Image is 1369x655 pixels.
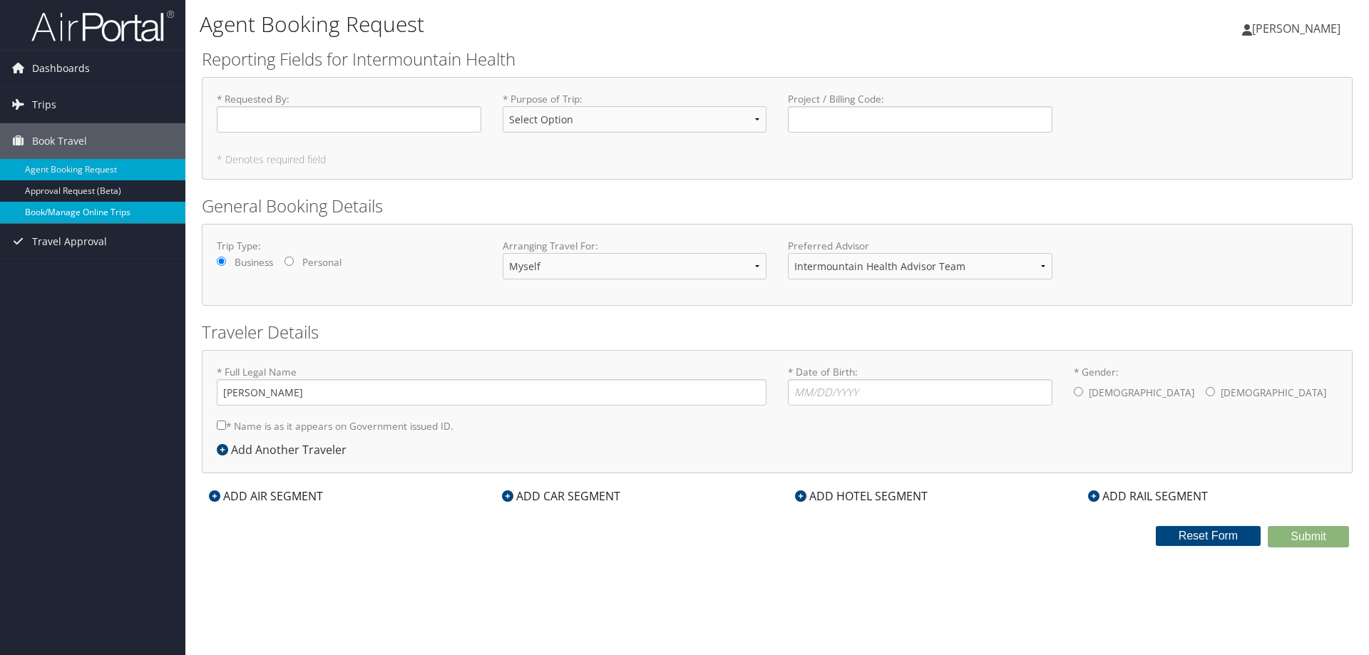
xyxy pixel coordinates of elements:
[503,239,767,253] label: Arranging Travel For:
[235,255,273,269] label: Business
[32,51,90,86] span: Dashboards
[31,9,174,43] img: airportal-logo.png
[1156,526,1261,546] button: Reset Form
[1242,7,1355,50] a: [PERSON_NAME]
[1081,488,1215,505] div: ADD RAIL SEGMENT
[32,224,107,259] span: Travel Approval
[32,123,87,159] span: Book Travel
[202,194,1353,218] h2: General Booking Details
[217,92,481,133] label: * Requested By :
[788,379,1052,406] input: * Date of Birth:
[302,255,342,269] label: Personal
[202,47,1353,71] h2: Reporting Fields for Intermountain Health
[32,87,56,123] span: Trips
[1074,365,1338,408] label: * Gender:
[1206,387,1215,396] input: * Gender:[DEMOGRAPHIC_DATA][DEMOGRAPHIC_DATA]
[217,106,481,133] input: * Requested By:
[200,9,970,39] h1: Agent Booking Request
[503,106,767,133] select: * Purpose of Trip:
[1074,387,1083,396] input: * Gender:[DEMOGRAPHIC_DATA][DEMOGRAPHIC_DATA]
[217,239,481,253] label: Trip Type:
[217,379,766,406] input: * Full Legal Name
[217,155,1338,165] h5: * Denotes required field
[217,421,226,430] input: * Name is as it appears on Government issued ID.
[788,92,1052,133] label: Project / Billing Code :
[503,92,767,144] label: * Purpose of Trip :
[202,320,1353,344] h2: Traveler Details
[788,106,1052,133] input: Project / Billing Code:
[788,239,1052,253] label: Preferred Advisor
[217,413,453,439] label: * Name is as it appears on Government issued ID.
[217,441,354,458] div: Add Another Traveler
[788,365,1052,406] label: * Date of Birth:
[217,365,766,406] label: * Full Legal Name
[202,488,330,505] div: ADD AIR SEGMENT
[788,488,935,505] div: ADD HOTEL SEGMENT
[495,488,627,505] div: ADD CAR SEGMENT
[1268,526,1349,547] button: Submit
[1089,379,1194,406] label: [DEMOGRAPHIC_DATA]
[1252,21,1340,36] span: [PERSON_NAME]
[1221,379,1326,406] label: [DEMOGRAPHIC_DATA]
